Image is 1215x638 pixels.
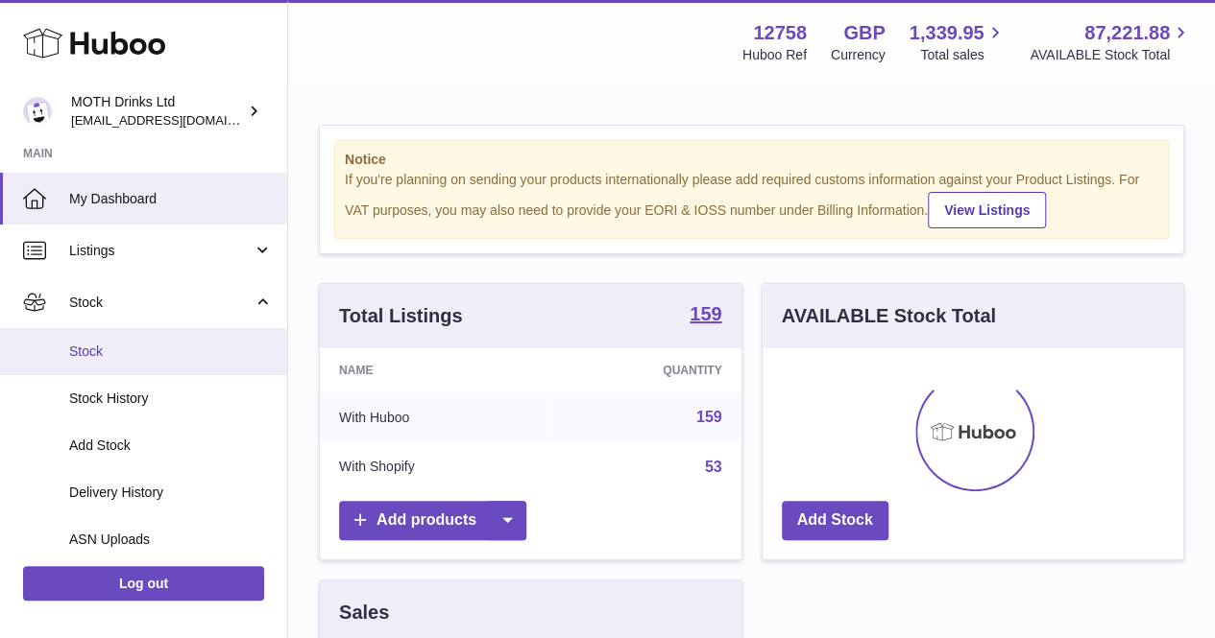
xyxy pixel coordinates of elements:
[69,343,273,361] span: Stock
[753,20,807,46] strong: 12758
[339,501,526,540] a: Add products
[320,442,547,492] td: With Shopify
[71,112,282,128] span: [EMAIL_ADDRESS][DOMAIN_NAME]
[1030,20,1192,64] a: 87,221.88 AVAILABLE Stock Total
[69,437,273,455] span: Add Stock
[547,348,741,392] th: Quantity
[69,294,253,312] span: Stock
[910,20,984,46] span: 1,339.95
[696,409,722,425] a: 159
[320,348,547,392] th: Name
[339,600,389,626] h3: Sales
[782,303,996,329] h3: AVAILABLE Stock Total
[69,484,273,502] span: Delivery History
[920,46,1006,64] span: Total sales
[23,97,52,126] img: orders@mothdrinks.com
[320,392,547,442] td: With Huboo
[69,190,273,208] span: My Dashboard
[23,566,264,601] a: Log out
[910,20,1007,64] a: 1,339.95 Total sales
[69,390,273,408] span: Stock History
[69,242,253,260] span: Listings
[690,304,721,327] a: 159
[71,93,244,130] div: MOTH Drinks Ltd
[928,192,1046,228] a: View Listings
[345,151,1158,169] strong: Notice
[705,459,722,475] a: 53
[345,171,1158,228] div: If you're planning on sending your products internationally please add required customs informati...
[782,501,888,540] a: Add Stock
[831,46,886,64] div: Currency
[1030,46,1192,64] span: AVAILABLE Stock Total
[1084,20,1170,46] span: 87,221.88
[69,531,273,549] span: ASN Uploads
[843,20,885,46] strong: GBP
[742,46,807,64] div: Huboo Ref
[339,303,463,329] h3: Total Listings
[690,304,721,323] strong: 159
